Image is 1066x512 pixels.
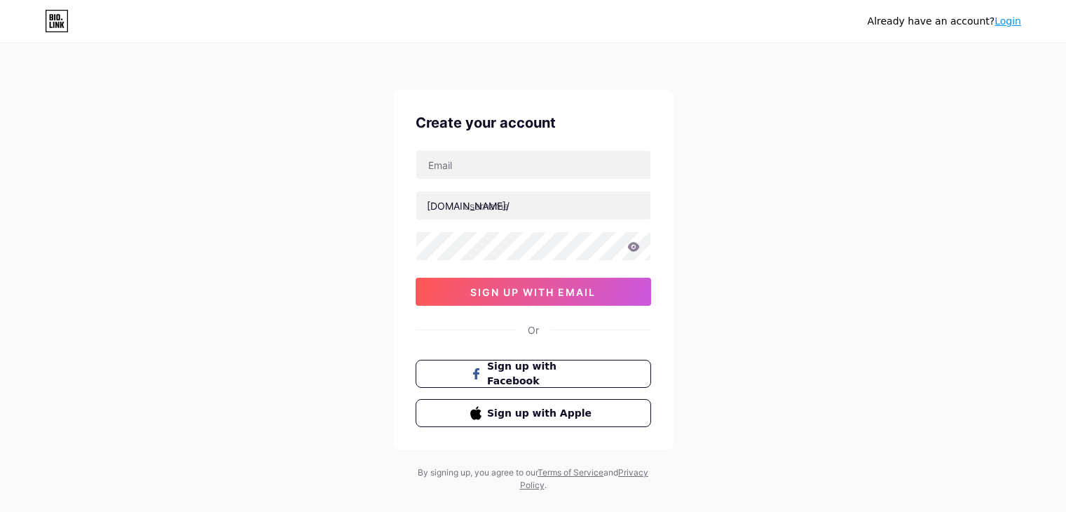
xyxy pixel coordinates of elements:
span: Sign up with Apple [487,406,596,421]
div: Create your account [416,112,651,133]
input: username [416,191,650,220]
button: Sign up with Facebook [416,360,651,388]
div: [DOMAIN_NAME]/ [427,198,510,213]
a: Terms of Service [538,467,603,478]
input: Email [416,151,650,179]
button: sign up with email [416,278,651,306]
span: Sign up with Facebook [487,359,596,389]
div: Already have an account? [868,14,1021,29]
button: Sign up with Apple [416,399,651,427]
span: sign up with email [470,286,596,298]
div: By signing up, you agree to our and . [414,466,652,492]
a: Login [995,15,1021,27]
div: Or [528,323,539,337]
